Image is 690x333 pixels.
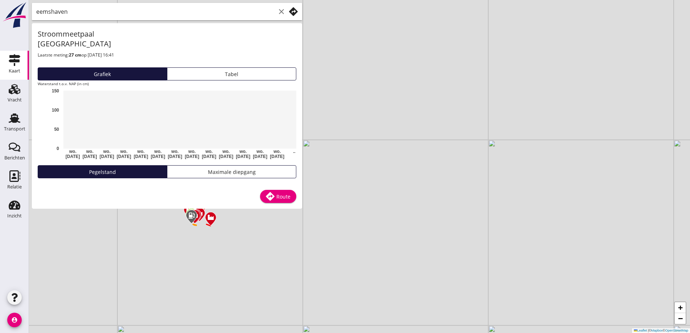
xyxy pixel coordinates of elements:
text: [DATE] [202,154,216,159]
input: Zoek faciliteit [36,6,276,17]
text: wo. [256,149,264,154]
text: wo. [222,149,230,154]
text: wo. [171,149,179,154]
text: [DATE] [83,154,97,159]
button: Pegelstand [38,165,167,178]
text: 150 [52,88,59,93]
div: Relatie [7,184,22,189]
span: Waterstand t.o.v. NAP (in cm) [38,81,89,86]
span: + [678,303,683,312]
img: Marker [185,208,197,224]
img: Marker [185,209,198,224]
text: 50 [54,127,59,132]
svg: Een diagram. [38,87,296,159]
h1: Stroommeetpaal [GEOGRAPHIC_DATA] [38,29,167,49]
text: [DATE] [185,154,199,159]
text: [DATE] [66,154,80,159]
text: [DATE] [219,154,233,159]
text: .. [293,149,296,154]
text: wo. [137,149,145,154]
img: logo-small.a267ee39.svg [1,2,28,29]
text: 100 [52,108,59,113]
text: wo. [188,149,196,154]
div: Pegelstand [41,168,164,176]
text: wo. [154,149,162,154]
text: [DATE] [168,154,182,159]
text: [DATE] [151,154,165,159]
a: Leaflet [634,329,647,332]
a: Zoom out [675,313,686,324]
div: © © [632,328,690,333]
img: Marker [183,204,196,219]
text: [DATE] [117,154,131,159]
text: wo. [239,149,247,154]
i: clear [277,7,286,16]
text: wo. [103,149,110,154]
div: Route [266,192,290,201]
div: Vracht [8,97,22,102]
div: Kaart [9,68,20,73]
text: [DATE] [253,154,267,159]
a: Route [260,190,296,203]
a: Zoom in [675,302,686,313]
div: Maximale diepgang [170,168,293,176]
a: Mapbox [651,329,663,332]
img: Marker [204,211,217,226]
div: Tabel [170,70,293,78]
text: wo. [69,149,76,154]
text: wo. [205,149,213,154]
h2: Laatste meting: op [DATE] 16:41 [38,52,167,58]
text: 0 [57,146,59,151]
div: Grafiek [41,70,164,78]
text: wo. [86,149,93,154]
text: [DATE] [100,154,114,159]
button: Tabel [167,67,296,80]
div: Inzicht [7,213,22,218]
text: [DATE] [270,154,284,159]
text: [DATE] [134,154,148,159]
img: Marker [186,209,198,224]
text: wo. [273,149,281,154]
button: Grafiek [38,67,167,80]
span: − [678,314,683,323]
button: Maximale diepgang [167,165,296,178]
div: Berichten [4,155,25,160]
a: OpenStreetMap [665,329,688,332]
text: wo. [120,149,127,154]
div: Transport [4,126,25,131]
text: [DATE] [236,154,250,159]
i: account_circle [7,313,22,327]
strong: 27 cm [69,52,81,58]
